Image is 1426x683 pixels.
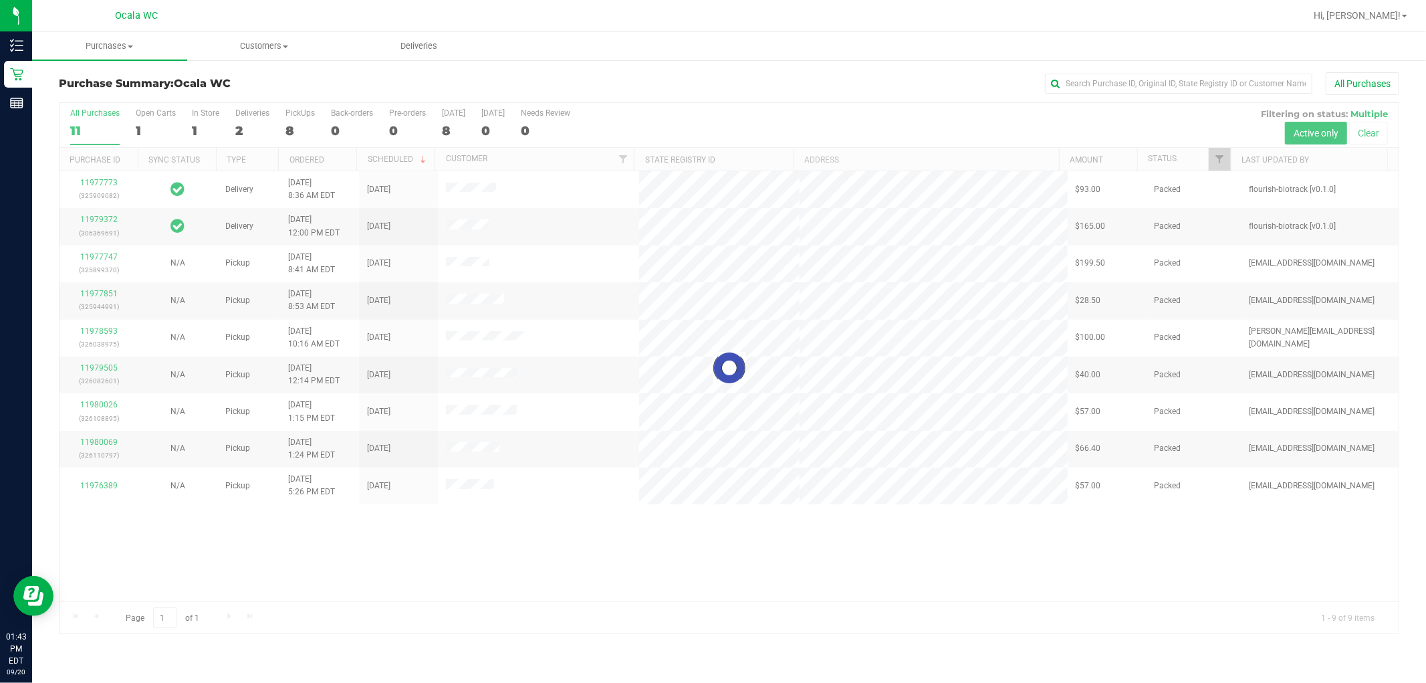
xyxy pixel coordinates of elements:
a: Customers [187,32,342,60]
button: All Purchases [1326,72,1399,95]
h3: Purchase Summary: [59,78,505,90]
span: Hi, [PERSON_NAME]! [1314,10,1401,21]
inline-svg: Retail [10,68,23,81]
span: Ocala WC [174,77,231,90]
span: Deliveries [382,40,455,52]
inline-svg: Reports [10,96,23,110]
input: Search Purchase ID, Original ID, State Registry ID or Customer Name... [1045,74,1312,94]
inline-svg: Inventory [10,39,23,52]
span: Customers [188,40,342,52]
a: Purchases [32,32,187,60]
span: Ocala WC [115,10,158,21]
a: Deliveries [342,32,497,60]
p: 09/20 [6,667,26,677]
p: 01:43 PM EDT [6,631,26,667]
span: Purchases [32,40,187,52]
iframe: Resource center [13,576,53,616]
